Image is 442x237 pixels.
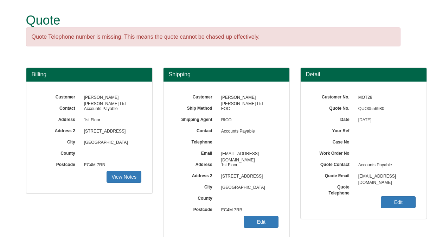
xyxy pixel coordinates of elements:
[37,92,81,100] label: Customer
[355,92,416,103] span: MOT28
[355,171,416,182] span: [EMAIL_ADDRESS][DOMAIN_NAME]
[174,126,218,134] label: Contact
[381,196,416,208] a: Edit
[37,126,81,134] label: Address 2
[218,182,279,193] span: [GEOGRAPHIC_DATA]
[218,205,279,216] span: EC4M 7RB
[174,103,218,111] label: Ship Method
[174,115,218,123] label: Shipping Agent
[218,115,279,126] span: RICO
[26,13,401,27] h1: Quote
[244,216,278,228] a: Edit
[355,115,416,126] span: [DATE]
[218,171,279,182] span: [STREET_ADDRESS]
[174,160,218,168] label: Address
[311,103,355,111] label: Quote No.
[174,171,218,179] label: Address 2
[218,148,279,160] span: [EMAIL_ADDRESS][DOMAIN_NAME]
[311,126,355,134] label: Your Ref
[311,115,355,123] label: Date
[311,160,355,168] label: Quote Contact
[37,137,81,145] label: City
[311,182,355,196] label: Quote Telephone
[174,182,218,190] label: City
[174,148,218,156] label: Email
[81,137,142,148] span: [GEOGRAPHIC_DATA]
[32,71,147,78] h3: Billing
[37,160,81,168] label: Postcode
[37,115,81,123] label: Address
[355,160,416,171] span: Accounts Payable
[174,137,218,145] label: Telephone
[311,148,355,156] label: Work Order No
[81,92,142,103] span: [PERSON_NAME] [PERSON_NAME] Ltd
[218,126,279,137] span: Accounts Payable
[174,193,218,201] label: County
[218,92,279,103] span: [PERSON_NAME] [PERSON_NAME] Ltd
[174,205,218,213] label: Postcode
[355,103,416,115] span: QUO0556980
[81,160,142,171] span: EC4M 7RB
[26,27,401,47] div: Quote Telephone number is missing. This means the quote cannot be chased up effectively.
[81,126,142,137] span: [STREET_ADDRESS]
[37,103,81,111] label: Contact
[81,115,142,126] span: 1st Floor
[107,171,141,183] a: View Notes
[37,148,81,156] label: County
[218,103,279,115] span: FOC
[311,137,355,145] label: Case No
[218,160,279,171] span: 1st Floor
[311,171,355,179] label: Quote Email
[81,103,142,115] span: Accounts Payable
[174,92,218,100] label: Customer
[169,71,284,78] h3: Shipping
[311,92,355,100] label: Customer No.
[306,71,421,78] h3: Detail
